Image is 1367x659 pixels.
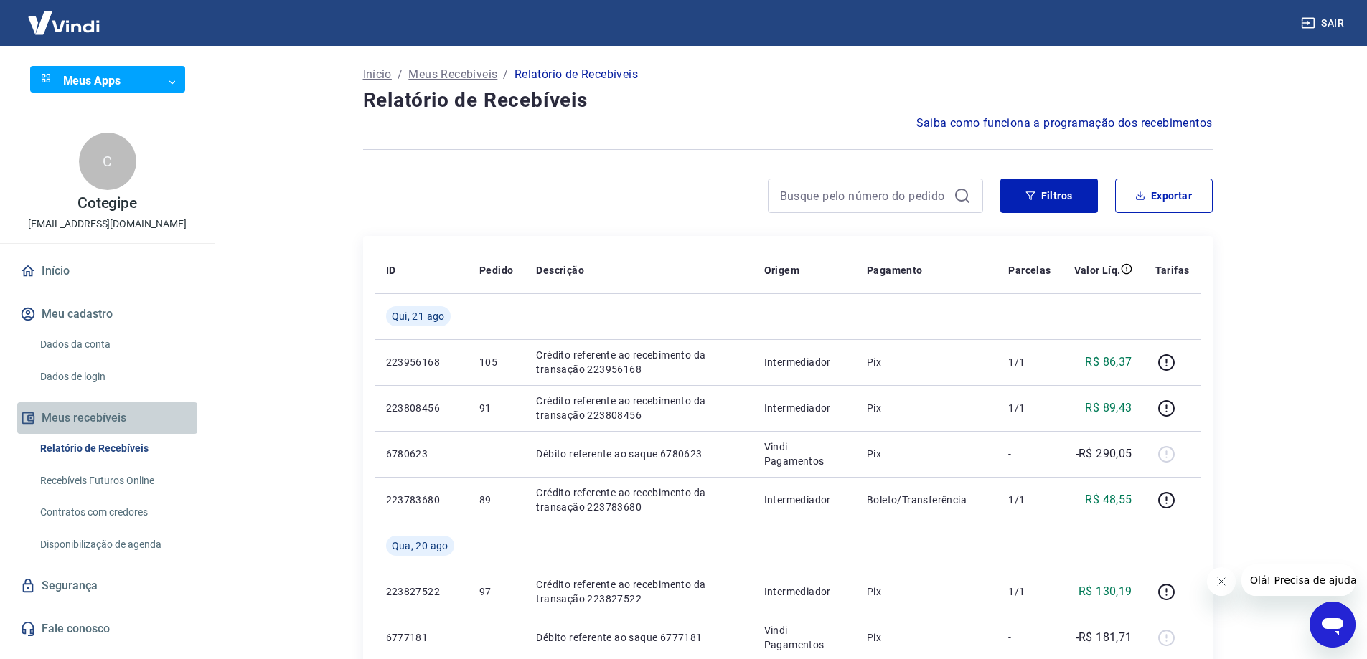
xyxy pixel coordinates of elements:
[1008,630,1051,645] p: -
[34,466,197,496] a: Recebíveis Futuros Online
[479,401,513,415] p: 91
[363,86,1213,115] h4: Relatório de Recebíveis
[764,440,844,468] p: Vindi Pagamentos
[503,66,508,83] p: /
[1079,583,1132,600] p: R$ 130,19
[867,493,985,507] p: Boleto/Transferência
[398,66,403,83] p: /
[79,133,136,190] div: C
[1008,355,1051,369] p: 1/1
[764,584,844,599] p: Intermediador
[28,217,187,232] p: [EMAIL_ADDRESS][DOMAIN_NAME]
[1085,399,1132,417] p: R$ 89,43
[386,447,456,461] p: 6780623
[764,401,844,415] p: Intermediador
[479,493,513,507] p: 89
[1008,493,1051,507] p: 1/1
[536,394,741,422] p: Crédito referente ao recebimento da transação 223808456
[363,66,392,83] a: Início
[1076,629,1132,646] p: -R$ 181,71
[1310,602,1356,648] iframe: Botão para abrir a janela de mensagens
[1008,263,1051,278] p: Parcelas
[392,539,448,553] span: Qua, 20 ago
[386,584,456,599] p: 223827522
[536,630,741,645] p: Débito referente ao saque 6777181
[867,630,985,645] p: Pix
[780,185,948,207] input: Busque pelo número do pedido
[1000,179,1098,213] button: Filtros
[479,263,513,278] p: Pedido
[867,355,985,369] p: Pix
[1008,447,1051,461] p: -
[764,263,799,278] p: Origem
[536,447,741,461] p: Débito referente ao saque 6780623
[1207,567,1236,596] iframe: Fechar mensagem
[34,330,197,359] a: Dados da conta
[9,10,121,22] span: Olá! Precisa de ajuda?
[17,402,197,434] button: Meus recebíveis
[764,493,844,507] p: Intermediador
[1076,445,1132,463] p: -R$ 290,05
[77,196,138,211] p: Cotegipe
[386,401,456,415] p: 223808456
[764,355,844,369] p: Intermediador
[867,584,985,599] p: Pix
[34,434,197,463] a: Relatório de Recebíveis
[386,263,396,278] p: ID
[764,623,844,652] p: Vindi Pagamentos
[536,577,741,606] p: Crédito referente ao recebimento da transação 223827522
[17,255,197,287] a: Início
[536,485,741,514] p: Crédito referente ao recebimento da transação 223783680
[17,570,197,602] a: Segurança
[1298,10,1350,37] button: Sair
[1008,584,1051,599] p: 1/1
[17,613,197,645] a: Fale conosco
[386,493,456,507] p: 223783680
[1241,564,1356,596] iframe: Mensagem da empresa
[408,66,497,83] a: Meus Recebíveis
[867,263,923,278] p: Pagamento
[1085,354,1132,371] p: R$ 86,37
[867,447,985,461] p: Pix
[1155,263,1190,278] p: Tarifas
[479,355,513,369] p: 105
[536,348,741,376] p: Crédito referente ao recebimento da transação 223956168
[34,530,197,559] a: Disponibilização de agenda
[17,298,197,330] button: Meu cadastro
[386,355,456,369] p: 223956168
[386,630,456,645] p: 6777181
[34,498,197,527] a: Contratos com credores
[515,66,638,83] p: Relatório de Recebíveis
[1074,263,1121,278] p: Valor Líq.
[536,263,584,278] p: Descrição
[1008,401,1051,415] p: 1/1
[17,1,111,44] img: Vindi
[1085,491,1132,508] p: R$ 48,55
[34,362,197,392] a: Dados de login
[1115,179,1213,213] button: Exportar
[867,401,985,415] p: Pix
[479,584,513,599] p: 97
[392,309,445,323] span: Qui, 21 ago
[916,115,1213,132] a: Saiba como funciona a programação dos recebimentos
